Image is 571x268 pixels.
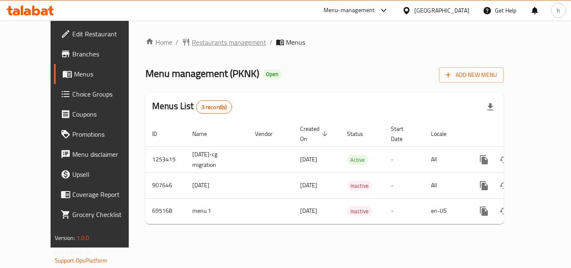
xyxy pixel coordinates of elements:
span: Menu disclaimer [72,149,139,159]
a: Home [145,37,172,47]
a: Menu disclaimer [54,144,146,164]
span: Grocery Checklist [72,209,139,220]
a: Upsell [54,164,146,184]
li: / [176,37,178,47]
td: All [424,146,467,173]
span: Inactive [347,181,372,191]
span: Inactive [347,207,372,216]
span: [DATE] [300,205,317,216]
span: [DATE] [300,154,317,165]
span: Active [347,155,368,165]
th: Actions [467,121,561,147]
span: Choice Groups [72,89,139,99]
span: ID [152,129,168,139]
div: Inactive [347,206,372,216]
button: more [474,176,494,196]
span: Edit Restaurant [72,29,139,39]
span: Open [263,71,282,78]
span: Locale [431,129,457,139]
td: All [424,173,467,198]
td: - [384,173,424,198]
td: [DATE] [186,173,248,198]
span: h [557,6,560,15]
span: Upsell [72,169,139,179]
span: Status [347,129,374,139]
span: Vendor [255,129,283,139]
span: Menu management ( PKNK ) [145,64,259,83]
td: [DATE]-cg migration [186,146,248,173]
a: Coupons [54,104,146,124]
a: Promotions [54,124,146,144]
span: Version: [55,232,75,243]
span: Name [192,129,218,139]
button: Add New Menu [439,67,504,83]
span: Coupons [72,109,139,119]
nav: breadcrumb [145,37,504,47]
button: more [474,150,494,170]
span: Created On [300,124,330,144]
a: Edit Restaurant [54,24,146,44]
div: [GEOGRAPHIC_DATA] [414,6,469,15]
span: Coverage Report [72,189,139,199]
td: 907646 [145,173,186,198]
div: Menu-management [324,5,375,15]
button: Change Status [494,201,514,221]
div: Total records count [196,100,232,114]
span: Get support on: [55,247,93,258]
a: Menus [54,64,146,84]
a: Branches [54,44,146,64]
span: Menus [286,37,305,47]
span: Branches [72,49,139,59]
button: Change Status [494,176,514,196]
span: Restaurants management [192,37,266,47]
span: Menus [74,69,139,79]
span: Start Date [391,124,414,144]
li: / [270,37,273,47]
td: - [384,198,424,224]
a: Restaurants management [182,37,266,47]
td: 695168 [145,198,186,224]
button: more [474,201,494,221]
h2: Menus List [152,100,232,114]
a: Coverage Report [54,184,146,204]
span: Add New Menu [446,70,497,80]
td: - [384,146,424,173]
table: enhanced table [145,121,561,224]
span: [DATE] [300,180,317,191]
span: 3 record(s) [196,103,232,111]
span: 1.0.0 [76,232,89,243]
td: 1253415 [145,146,186,173]
td: en-US [424,198,467,224]
div: Open [263,69,282,79]
a: Grocery Checklist [54,204,146,225]
a: Choice Groups [54,84,146,104]
td: menu 1 [186,198,248,224]
span: Promotions [72,129,139,139]
a: Support.OpsPlatform [55,255,108,266]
